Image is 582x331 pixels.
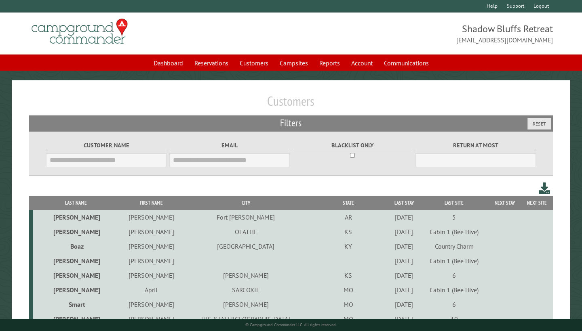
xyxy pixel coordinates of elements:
[118,210,184,224] td: [PERSON_NAME]
[291,22,553,45] span: Shadow Bluffs Retreat [EMAIL_ADDRESS][DOMAIN_NAME]
[184,196,308,210] th: City
[420,312,489,326] td: 10
[118,196,184,210] th: First Name
[390,271,418,279] div: [DATE]
[33,196,118,210] th: Last Name
[29,115,553,131] h2: Filters
[527,118,551,130] button: Reset
[308,312,389,326] td: MO
[420,268,489,283] td: 6
[118,253,184,268] td: [PERSON_NAME]
[118,224,184,239] td: [PERSON_NAME]
[190,55,233,71] a: Reservations
[184,224,308,239] td: OLATHE
[390,286,418,294] div: [DATE]
[390,315,418,323] div: [DATE]
[415,141,536,150] label: Return at most
[33,283,118,297] td: [PERSON_NAME]
[184,268,308,283] td: [PERSON_NAME]
[149,55,188,71] a: Dashboard
[308,239,389,253] td: KY
[308,268,389,283] td: KS
[420,297,489,312] td: 6
[184,312,308,326] td: [US_STATE][GEOGRAPHIC_DATA]
[308,224,389,239] td: KS
[521,196,553,210] th: Next Site
[390,257,418,265] div: [DATE]
[420,196,489,210] th: Last Site
[420,253,489,268] td: Cabin 1 (Bee Hive)
[308,196,389,210] th: State
[235,55,273,71] a: Customers
[29,93,553,115] h1: Customers
[379,55,434,71] a: Communications
[33,210,118,224] td: [PERSON_NAME]
[118,239,184,253] td: [PERSON_NAME]
[308,297,389,312] td: MO
[275,55,313,71] a: Campsites
[33,239,118,253] td: Boaz
[245,322,337,327] small: © Campground Commander LLC. All rights reserved.
[29,16,130,47] img: Campground Commander
[389,196,419,210] th: Last Stay
[169,141,290,150] label: Email
[308,210,389,224] td: AR
[46,141,167,150] label: Customer Name
[489,196,521,210] th: Next Stay
[33,297,118,312] td: Smart
[118,297,184,312] td: [PERSON_NAME]
[539,181,550,196] a: Download this customer list (.csv)
[118,268,184,283] td: [PERSON_NAME]
[390,213,418,221] div: [DATE]
[390,228,418,236] div: [DATE]
[33,224,118,239] td: [PERSON_NAME]
[420,224,489,239] td: Cabin 1 (Bee Hive)
[390,300,418,308] div: [DATE]
[33,268,118,283] td: [PERSON_NAME]
[184,297,308,312] td: [PERSON_NAME]
[118,283,184,297] td: April
[420,210,489,224] td: 5
[420,239,489,253] td: Country Charm
[346,55,377,71] a: Account
[390,242,418,250] div: [DATE]
[308,283,389,297] td: MO
[33,312,118,326] td: [PERSON_NAME]
[420,283,489,297] td: Cabin 1 (Bee Hive)
[184,239,308,253] td: [GEOGRAPHIC_DATA]
[184,210,308,224] td: Fort [PERSON_NAME]
[33,253,118,268] td: [PERSON_NAME]
[118,312,184,326] td: [PERSON_NAME]
[314,55,345,71] a: Reports
[292,141,413,150] label: Blacklist only
[184,283,308,297] td: SARCOXIE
